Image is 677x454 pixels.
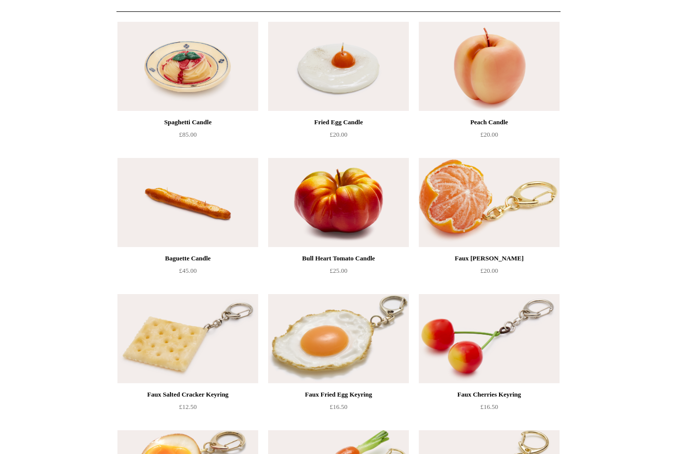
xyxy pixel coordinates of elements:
img: Peach Candle [419,22,560,111]
img: Faux Clementine Keyring [419,158,560,247]
span: £20.00 [330,131,347,138]
img: Baguette Candle [117,158,258,247]
span: £16.50 [480,403,498,410]
a: Bull Heart Tomato Candle Bull Heart Tomato Candle [268,158,409,247]
span: £16.50 [330,403,347,410]
a: Bull Heart Tomato Candle £25.00 [268,252,409,293]
a: Faux Cherries Keyring £16.50 [419,389,560,429]
a: Faux [PERSON_NAME] £20.00 [419,252,560,293]
span: £45.00 [179,267,197,274]
span: £25.00 [330,267,347,274]
a: Faux Clementine Keyring Faux Clementine Keyring [419,158,560,247]
img: Bull Heart Tomato Candle [268,158,409,247]
a: Peach Candle Peach Candle [419,22,560,111]
a: Fried Egg Candle £20.00 [268,116,409,157]
div: Faux Fried Egg Keyring [271,389,406,401]
a: Faux Fried Egg Keyring £16.50 [268,389,409,429]
div: Baguette Candle [120,252,256,264]
a: Peach Candle £20.00 [419,116,560,157]
div: Peach Candle [421,116,557,128]
img: Faux Cherries Keyring [419,294,560,383]
span: £20.00 [480,131,498,138]
a: Faux Cherries Keyring Faux Cherries Keyring [419,294,560,383]
a: Spaghetti Candle £85.00 [117,116,258,157]
span: £85.00 [179,131,197,138]
img: Faux Salted Cracker Keyring [117,294,258,383]
a: Fried Egg Candle Fried Egg Candle [268,22,409,111]
div: Faux Cherries Keyring [421,389,557,401]
img: Faux Fried Egg Keyring [268,294,409,383]
a: Baguette Candle £45.00 [117,252,258,293]
a: Faux Fried Egg Keyring Faux Fried Egg Keyring [268,294,409,383]
img: Spaghetti Candle [117,22,258,111]
a: Faux Salted Cracker Keyring Faux Salted Cracker Keyring [117,294,258,383]
span: £20.00 [480,267,498,274]
div: Faux [PERSON_NAME] [421,252,557,264]
img: Fried Egg Candle [268,22,409,111]
div: Bull Heart Tomato Candle [271,252,406,264]
div: Fried Egg Candle [271,116,406,128]
a: Baguette Candle Baguette Candle [117,158,258,247]
div: Faux Salted Cracker Keyring [120,389,256,401]
a: Faux Salted Cracker Keyring £12.50 [117,389,258,429]
span: £12.50 [179,403,197,410]
div: Spaghetti Candle [120,116,256,128]
a: Spaghetti Candle Spaghetti Candle [117,22,258,111]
